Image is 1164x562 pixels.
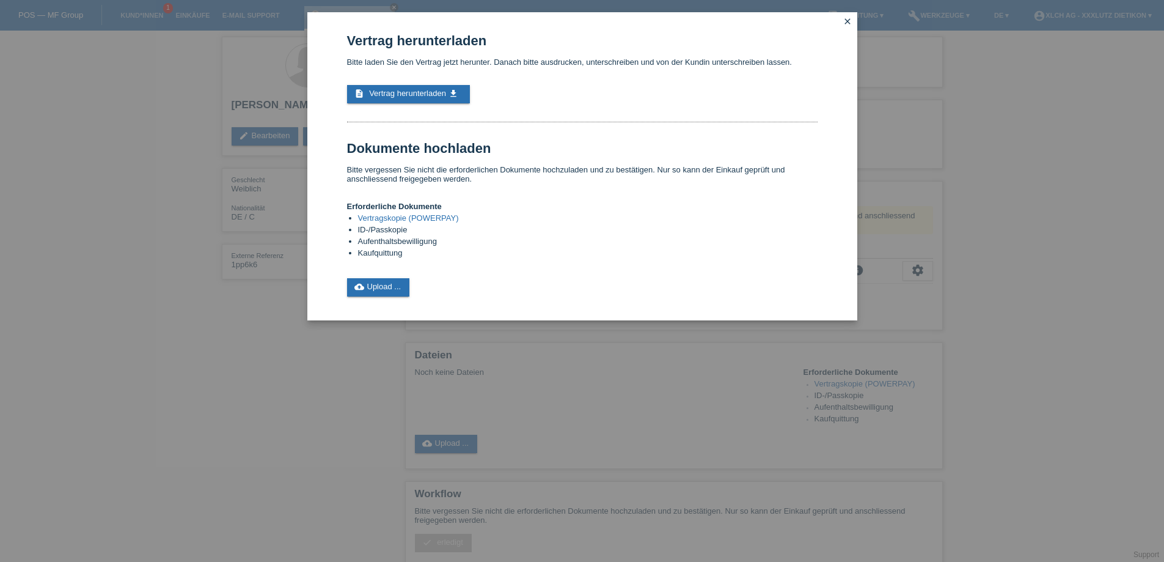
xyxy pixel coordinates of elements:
li: Kaufquittung [358,248,818,260]
i: cloud_upload [354,282,364,292]
a: Vertragskopie (POWERPAY) [358,213,459,223]
i: get_app [448,89,458,98]
li: ID-/Passkopie [358,225,818,237]
h1: Vertrag herunterladen [347,33,818,48]
p: Bitte vergessen Sie nicht die erforderlichen Dokumente hochzuladen und zu bestätigen. Nur so kann... [347,165,818,183]
h4: Erforderliche Dokumente [347,202,818,211]
h1: Dokumente hochladen [347,141,818,156]
a: close [840,15,855,29]
li: Aufenthaltsbewilligung [358,237,818,248]
a: cloud_uploadUpload ... [347,278,410,297]
i: close [843,17,852,26]
p: Bitte laden Sie den Vertrag jetzt herunter. Danach bitte ausdrucken, unterschreiben und von der K... [347,57,818,67]
i: description [354,89,364,98]
span: Vertrag herunterladen [369,89,446,98]
a: description Vertrag herunterladen get_app [347,85,470,103]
